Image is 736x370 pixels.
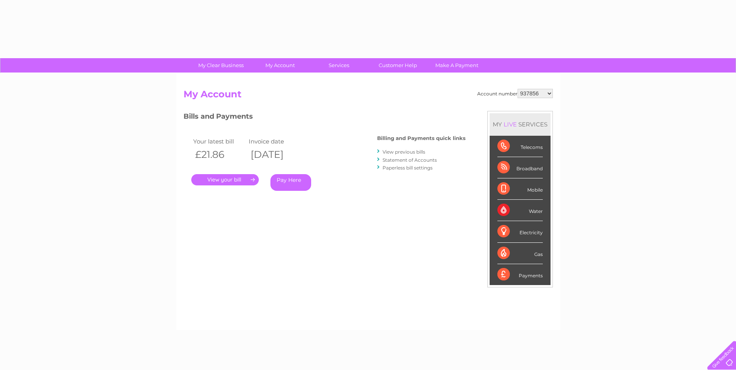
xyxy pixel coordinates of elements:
[502,121,518,128] div: LIVE
[191,147,247,163] th: £21.86
[247,136,303,147] td: Invoice date
[497,221,543,242] div: Electricity
[425,58,489,73] a: Make A Payment
[191,174,259,185] a: .
[184,89,553,104] h2: My Account
[497,264,543,285] div: Payments
[184,111,466,124] h3: Bills and Payments
[383,157,437,163] a: Statement of Accounts
[497,157,543,178] div: Broadband
[307,58,371,73] a: Services
[497,243,543,264] div: Gas
[490,113,551,135] div: MY SERVICES
[189,58,253,73] a: My Clear Business
[366,58,430,73] a: Customer Help
[377,135,466,141] h4: Billing and Payments quick links
[270,174,311,191] a: Pay Here
[497,200,543,221] div: Water
[383,165,433,171] a: Paperless bill settings
[477,89,553,98] div: Account number
[248,58,312,73] a: My Account
[497,178,543,200] div: Mobile
[383,149,425,155] a: View previous bills
[247,147,303,163] th: [DATE]
[191,136,247,147] td: Your latest bill
[497,136,543,157] div: Telecoms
